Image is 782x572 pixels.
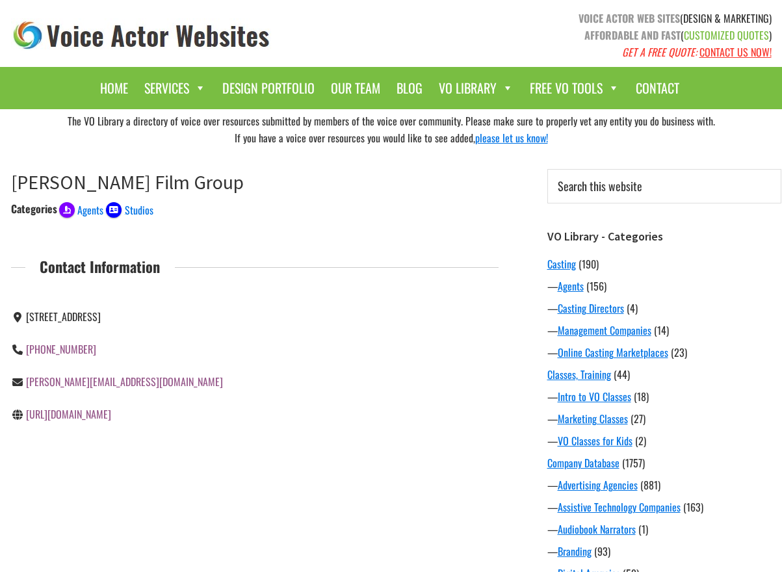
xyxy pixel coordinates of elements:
[547,169,781,203] input: Search this website
[547,322,781,338] div: —
[401,10,772,60] p: (DESIGN & MARKETING) ( )
[594,543,610,559] span: (93)
[654,322,669,338] span: (14)
[547,433,781,448] div: —
[432,73,520,103] a: VO Library
[683,499,703,515] span: (163)
[11,170,499,194] h1: [PERSON_NAME] Film Group
[558,477,638,493] a: Advertising Agencies
[558,411,628,426] a: Marketing Classes
[547,300,781,316] div: —
[1,109,781,149] div: The VO Library a directory of voice over resources submitted by members of the voice over communi...
[475,130,548,146] a: please let us know!
[627,300,638,316] span: (4)
[579,256,599,272] span: (190)
[547,256,576,272] a: Casting
[547,521,781,537] div: —
[547,477,781,493] div: —
[547,389,781,404] div: —
[622,44,697,60] em: GET A FREE QUOTE:
[26,341,96,357] a: [PHONE_NUMBER]
[558,322,651,338] a: Management Companies
[558,433,632,448] a: VO Classes for Kids
[59,201,104,216] a: Agents
[558,499,681,515] a: Assistive Technology Companies
[547,455,619,471] a: Company Database
[94,73,135,103] a: Home
[558,300,624,316] a: Casting Directors
[11,170,499,451] article: Turner Film Group
[547,367,611,382] a: Classes, Training
[699,44,772,60] a: CONTACT US NOW!
[324,73,387,103] a: Our Team
[684,27,769,43] span: CUSTOMIZED QUOTES
[558,543,592,559] a: Branding
[631,411,645,426] span: (27)
[11,201,57,216] div: Categories
[629,73,686,103] a: Contact
[558,278,584,294] a: Agents
[638,521,648,537] span: (1)
[523,73,626,103] a: Free VO Tools
[547,344,781,360] div: —
[26,374,223,389] a: [PERSON_NAME][EMAIL_ADDRESS][DOMAIN_NAME]
[635,433,646,448] span: (2)
[26,309,101,324] span: [STREET_ADDRESS]
[634,389,649,404] span: (18)
[584,27,681,43] strong: AFFORDABLE AND FAST
[216,73,321,103] a: Design Portfolio
[11,18,272,53] img: voice_actor_websites_logo
[547,229,781,244] h3: VO Library - Categories
[390,73,429,103] a: Blog
[558,344,668,360] a: Online Casting Marketplaces
[125,202,153,218] span: Studios
[547,411,781,426] div: —
[558,389,631,404] a: Intro to VO Classes
[547,543,781,559] div: —
[671,344,687,360] span: (23)
[138,73,213,103] a: Services
[640,477,660,493] span: (881)
[547,499,781,515] div: —
[622,455,645,471] span: (1757)
[77,202,103,218] span: Agents
[558,521,636,537] a: Audiobook Narrators
[579,10,680,26] strong: VOICE ACTOR WEB SITES
[614,367,630,382] span: (44)
[547,278,781,294] div: —
[26,406,111,422] a: [URL][DOMAIN_NAME]
[25,255,175,278] span: Contact Information
[586,278,606,294] span: (156)
[106,201,153,216] a: Studios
